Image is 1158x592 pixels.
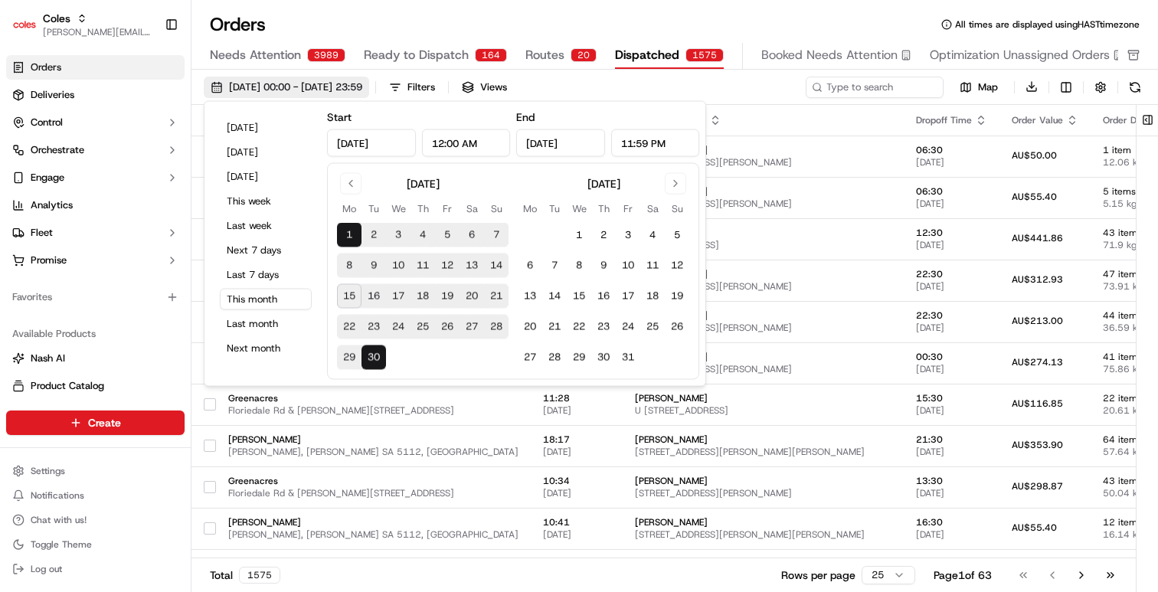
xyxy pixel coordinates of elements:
th: Sunday [484,201,509,217]
span: [DATE] [916,528,987,541]
span: AU$116.85 [1012,397,1063,410]
button: 7 [542,253,567,278]
span: [DATE] [543,487,610,499]
span: [PERSON_NAME] [228,516,518,528]
h1: Orders [210,12,266,37]
button: Next month [220,338,312,359]
span: [STREET_ADDRESS][PERSON_NAME] [635,198,891,210]
span: 15:30 [916,392,987,404]
div: 3989 [307,48,345,62]
button: 24 [616,315,640,339]
p: Rows per page [781,567,855,583]
th: Thursday [411,201,435,217]
button: 19 [435,284,460,309]
button: 28 [542,345,567,370]
button: Next 7 days [220,240,312,261]
input: Type to search [806,77,944,98]
button: 14 [484,253,509,278]
button: 19 [665,284,689,309]
span: Floriedale Rd & [PERSON_NAME][STREET_ADDRESS] [228,487,518,499]
span: Floriedale Rd & [PERSON_NAME][STREET_ADDRESS] [228,404,518,417]
div: Favorites [6,285,185,309]
th: Monday [518,201,542,217]
button: 9 [361,253,386,278]
button: 20 [518,315,542,339]
button: [DATE] [220,166,312,188]
span: 10:34 [543,475,610,487]
a: Nash AI [12,352,178,365]
button: 11 [411,253,435,278]
button: 30 [361,345,386,370]
th: Thursday [591,201,616,217]
button: 12 [665,253,689,278]
button: See all [237,196,279,214]
span: Pylon [152,339,185,350]
span: Notifications [31,489,84,502]
button: 21 [542,315,567,339]
div: Total [210,567,280,584]
button: Log out [6,558,185,580]
span: [DATE] [916,404,987,417]
span: 22:30 [916,268,987,280]
button: Notifications [6,485,185,506]
span: Log out [31,563,62,575]
button: Create [6,410,185,435]
span: [PERSON_NAME] [635,433,891,446]
span: [PERSON_NAME] [635,351,891,363]
button: 1 [567,223,591,247]
span: [STREET_ADDRESS][PERSON_NAME] [635,156,891,168]
button: [DATE] 00:00 - [DATE] 23:59 [204,77,369,98]
span: Orchestrate [31,143,84,157]
span: AU$55.40 [1012,191,1057,203]
button: Go to previous month [340,173,361,195]
button: Orchestrate [6,138,185,162]
button: Last 7 days [220,264,312,286]
span: Greenacres [228,392,518,404]
button: Product Catalog [6,374,185,398]
span: [PERSON_NAME] [635,309,891,322]
th: Sunday [665,201,689,217]
button: 29 [337,345,361,370]
div: [DATE] [407,176,440,191]
button: 2 [361,223,386,247]
span: [DATE] [916,322,987,334]
img: 1756434665150-4e636765-6d04-44f2-b13a-1d7bbed723a0 [32,146,60,174]
span: Map [978,80,998,94]
span: [PERSON_NAME] [635,516,891,528]
label: Start [327,110,352,124]
button: Chat with us! [6,509,185,531]
span: [PERSON_NAME] [635,144,891,156]
span: [STREET_ADDRESS][PERSON_NAME][PERSON_NAME] [635,528,891,541]
button: 4 [640,223,665,247]
div: Available Products [6,322,185,346]
button: Go to next month [665,173,686,195]
span: [PERSON_NAME] [635,185,891,198]
a: Powered byPylon [108,338,185,350]
th: Friday [616,201,640,217]
button: 22 [337,315,361,339]
button: 23 [361,315,386,339]
button: 5 [665,223,689,247]
span: 10:41 [543,516,610,528]
button: 25 [640,315,665,339]
button: 8 [337,253,361,278]
span: AU$312.93 [1012,273,1063,286]
button: Last week [220,215,312,237]
button: 8 [567,253,591,278]
span: Analytics [31,198,73,212]
button: Fleet [6,221,185,245]
button: 30 [591,345,616,370]
span: [PERSON_NAME] [228,433,518,446]
img: 1736555255976-a54dd68f-1ca7-489b-9aae-adbdc363a1c4 [15,146,43,174]
span: [DATE] [543,446,610,458]
span: [PERSON_NAME], [PERSON_NAME] SA 5112, [GEOGRAPHIC_DATA] [228,528,518,541]
span: API Documentation [145,301,246,316]
span: [DATE] [916,239,987,251]
button: 3 [386,223,411,247]
input: Date [327,129,416,157]
button: 31 [616,345,640,370]
button: 26 [435,315,460,339]
span: Booked Needs Attention [761,46,898,64]
th: Saturday [640,201,665,217]
button: Coles [43,11,70,26]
